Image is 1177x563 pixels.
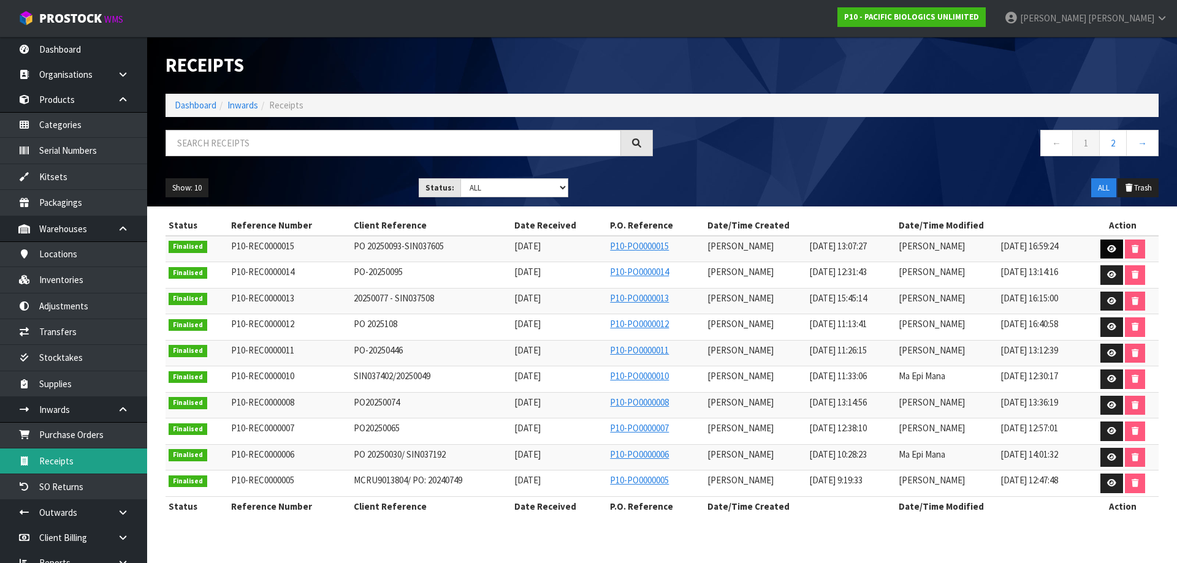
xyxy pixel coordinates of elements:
span: [DATE] 16:15:00 [1000,292,1058,304]
span: [PERSON_NAME] [707,474,774,486]
span: Ma Epi Mana [899,370,945,382]
span: [PERSON_NAME] [899,474,965,486]
span: ProStock [39,10,102,26]
span: Finalised [169,267,207,279]
span: P10-REC0000015 [231,240,294,252]
span: [PERSON_NAME] [707,448,774,460]
th: Client Reference [351,496,512,516]
span: Finalised [169,475,207,488]
button: ALL [1091,178,1116,198]
th: P.O. Reference [607,496,704,516]
span: PO-20250446 [354,344,403,356]
span: [DATE] 15:45:14 [809,292,867,304]
a: P10 - PACIFIC BIOLOGICS UNLIMITED [837,7,986,27]
img: cube-alt.png [18,10,34,26]
span: [DATE] 12:30:17 [1000,370,1058,382]
span: P10-REC0000006 [231,448,294,460]
a: Dashboard [175,99,216,111]
span: Finalised [169,397,207,409]
span: [DATE] 16:59:24 [1000,240,1058,252]
span: Ma Epi Mana [899,448,945,460]
span: PO 20250093-SIN037605 [354,240,444,252]
span: Finalised [169,371,207,384]
a: Inwards [227,99,258,111]
th: Status [166,496,228,516]
a: P10-PO0000005 [610,474,669,486]
a: P10-PO0000014 [610,266,669,278]
span: PO20250074 [354,396,400,408]
th: Date/Time Modified [896,216,1087,235]
span: P10-REC0000012 [231,318,294,330]
th: Date/Time Created [704,496,896,516]
a: P10-PO0000011 [610,344,669,356]
span: MCRU9013804/ PO: 20240749 [354,474,462,486]
button: Trash [1118,178,1159,198]
span: [DATE] 13:07:27 [809,240,867,252]
span: PO20250065 [354,422,400,434]
span: SIN037402/20250049 [354,370,430,382]
th: Date Received [511,216,607,235]
span: [PERSON_NAME] [707,266,774,278]
span: [PERSON_NAME] [1088,12,1154,24]
strong: Status: [425,183,454,193]
span: [PERSON_NAME] [899,292,965,304]
span: P10-REC0000014 [231,266,294,278]
th: Action [1087,496,1159,516]
a: P10-PO0000006 [610,448,669,460]
span: [DATE] 12:47:48 [1000,474,1058,486]
span: [PERSON_NAME] [899,344,965,356]
span: [DATE] [514,240,541,252]
span: [DATE] [514,266,541,278]
span: P10-REC0000010 [231,370,294,382]
span: [PERSON_NAME] [707,292,774,304]
span: [DATE] [514,474,541,486]
span: [DATE] 13:14:56 [809,396,867,408]
span: [PERSON_NAME] [707,422,774,434]
a: P10-PO0000008 [610,396,669,408]
span: [PERSON_NAME] [899,422,965,434]
input: Search receipts [166,130,621,156]
span: 20250077 - SIN037508 [354,292,434,304]
th: Date/Time Modified [896,496,1087,516]
span: Receipts [269,99,303,111]
span: P10-REC0000007 [231,422,294,434]
span: [PERSON_NAME] [899,396,965,408]
span: [DATE] 12:38:10 [809,422,867,434]
a: P10-PO0000007 [610,422,669,434]
span: [DATE] [514,422,541,434]
span: [PERSON_NAME] [899,266,965,278]
span: PO 2025108 [354,318,397,330]
span: [DATE] 12:31:43 [809,266,867,278]
th: Reference Number [228,216,351,235]
span: Finalised [169,241,207,253]
a: 1 [1072,130,1100,156]
span: Finalised [169,319,207,331]
span: [DATE] 14:01:32 [1000,448,1058,460]
nav: Page navigation [671,130,1159,160]
a: P10-PO0000013 [610,292,669,304]
span: [DATE] 16:40:58 [1000,318,1058,330]
span: [DATE] [514,448,541,460]
a: ← [1040,130,1073,156]
span: [DATE] [514,292,541,304]
span: [PERSON_NAME] [707,370,774,382]
span: PO 20250030/ SIN037192 [354,448,446,460]
th: Action [1087,216,1159,235]
span: P10-REC0000005 [231,474,294,486]
span: [DATE] 11:26:15 [809,344,867,356]
span: Finalised [169,423,207,436]
a: → [1126,130,1159,156]
span: [DATE] 11:33:06 [809,370,867,382]
span: P10-REC0000013 [231,292,294,304]
span: [DATE] 11:13:41 [809,318,867,330]
strong: P10 - PACIFIC BIOLOGICS UNLIMITED [844,12,979,22]
th: Reference Number [228,496,351,516]
span: [DATE] 12:57:01 [1000,422,1058,434]
span: [PERSON_NAME] [707,240,774,252]
h1: Receipts [166,55,653,75]
span: [DATE] 13:12:39 [1000,344,1058,356]
span: [PERSON_NAME] [1020,12,1086,24]
th: Status [166,216,228,235]
th: Client Reference [351,216,512,235]
a: P10-PO0000010 [610,370,669,382]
